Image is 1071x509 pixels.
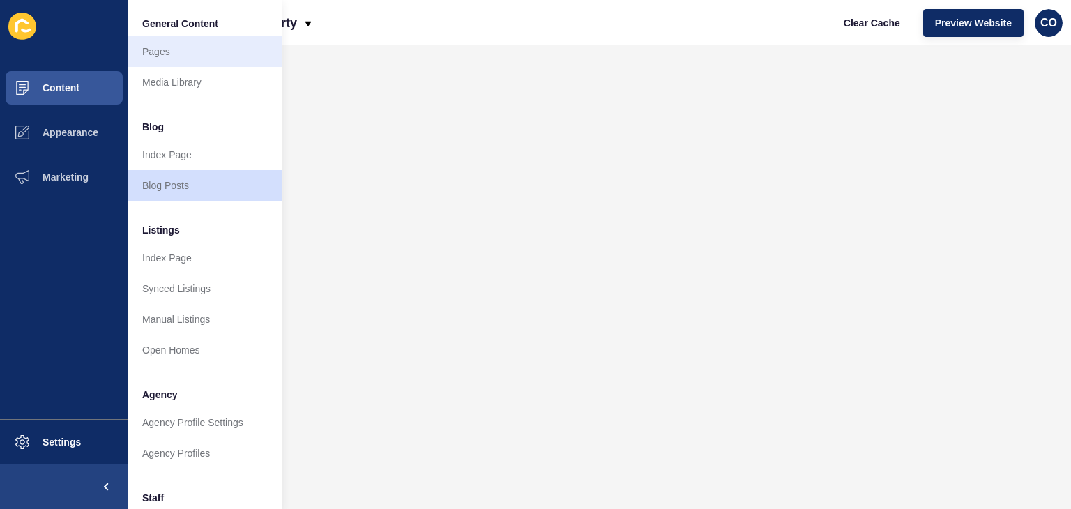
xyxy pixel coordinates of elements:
a: Agency Profiles [128,438,282,469]
a: Synced Listings [128,273,282,304]
a: Media Library [128,67,282,98]
a: Manual Listings [128,304,282,335]
span: Listings [142,223,180,237]
span: Clear Cache [844,16,900,30]
span: General Content [142,17,218,31]
a: Pages [128,36,282,67]
span: Staff [142,491,164,505]
a: Index Page [128,243,282,273]
span: Blog [142,120,164,134]
span: CO [1040,16,1057,30]
a: Agency Profile Settings [128,407,282,438]
a: Open Homes [128,335,282,365]
button: Clear Cache [832,9,912,37]
button: Preview Website [923,9,1024,37]
a: Blog Posts [128,170,282,201]
a: Index Page [128,139,282,170]
span: Preview Website [935,16,1012,30]
span: Agency [142,388,178,402]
